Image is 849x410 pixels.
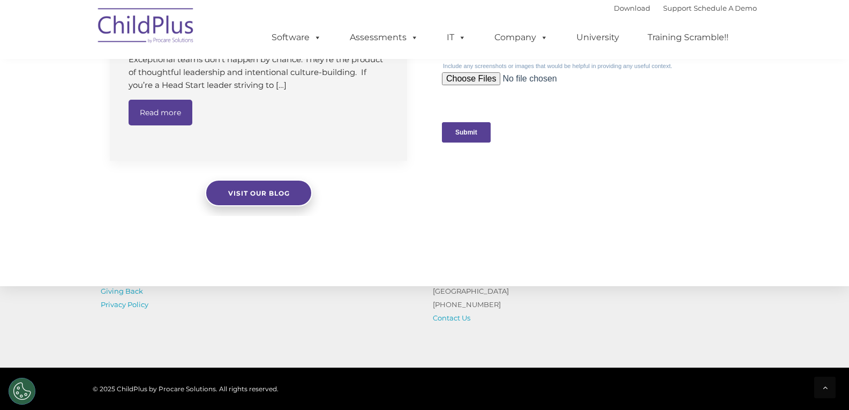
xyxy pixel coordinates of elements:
[484,27,559,48] a: Company
[149,115,194,123] span: Phone number
[436,27,477,48] a: IT
[433,258,583,325] p: [STREET_ADDRESS] Suite 1000 [GEOGRAPHIC_DATA] [PHONE_NUMBER]
[694,4,757,12] a: Schedule A Demo
[339,27,429,48] a: Assessments
[149,71,182,79] span: Last name
[129,100,192,125] a: Read more
[129,53,391,92] p: Exceptional teams don’t happen by chance. They’re the product of thoughtful leadership and intent...
[205,180,312,206] a: Visit our blog
[614,4,650,12] a: Download
[663,4,692,12] a: Support
[93,1,200,54] img: ChildPlus by Procare Solutions
[93,385,279,393] span: © 2025 ChildPlus by Procare Solutions. All rights reserved.
[795,359,849,410] iframe: Chat Widget
[637,27,739,48] a: Training Scramble!!
[566,27,630,48] a: University
[101,300,148,309] a: Privacy Policy
[261,27,332,48] a: Software
[614,4,757,12] font: |
[433,314,470,322] a: Contact Us
[228,189,289,197] span: Visit our blog
[9,378,35,405] button: Cookies Settings
[101,287,143,295] a: Giving Back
